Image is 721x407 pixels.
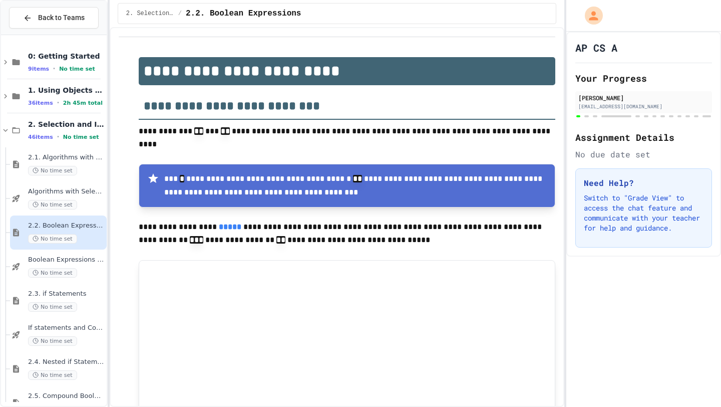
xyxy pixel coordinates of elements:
[578,103,709,110] div: [EMAIL_ADDRESS][DOMAIN_NAME]
[584,193,703,233] p: Switch to "Grade View" to access the chat feature and communicate with your teacher for help and ...
[38,13,85,23] span: Back to Teams
[126,10,174,18] span: 2. Selection and Iteration
[574,4,605,27] div: My Account
[28,268,77,278] span: No time set
[57,99,59,107] span: •
[28,290,105,298] span: 2.3. if Statements
[28,302,77,312] span: No time set
[28,187,105,196] span: Algorithms with Selection and Repetition - Topic 2.1
[28,200,77,210] span: No time set
[584,177,703,189] h3: Need Help?
[59,66,95,72] span: No time set
[575,130,712,144] h2: Assignment Details
[575,71,712,85] h2: Your Progress
[28,153,105,162] span: 2.1. Algorithms with Selection and Repetition
[28,120,105,129] span: 2. Selection and Iteration
[28,166,77,175] span: No time set
[178,10,182,18] span: /
[57,133,59,141] span: •
[575,41,617,55] h1: AP CS A
[53,65,55,73] span: •
[28,324,105,332] span: If statements and Control Flow - Quiz
[575,148,712,160] div: No due date set
[9,7,99,29] button: Back to Teams
[28,222,105,230] span: 2.2. Boolean Expressions
[28,66,49,72] span: 9 items
[28,336,77,346] span: No time set
[63,134,99,140] span: No time set
[186,8,301,20] span: 2.2. Boolean Expressions
[28,358,105,366] span: 2.4. Nested if Statements
[578,93,709,102] div: [PERSON_NAME]
[28,134,53,140] span: 46 items
[28,86,105,95] span: 1. Using Objects and Methods
[28,392,105,400] span: 2.5. Compound Boolean Expressions
[28,52,105,61] span: 0: Getting Started
[28,100,53,106] span: 36 items
[28,370,77,380] span: No time set
[28,256,105,264] span: Boolean Expressions - Quiz
[63,100,103,106] span: 2h 45m total
[28,234,77,244] span: No time set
